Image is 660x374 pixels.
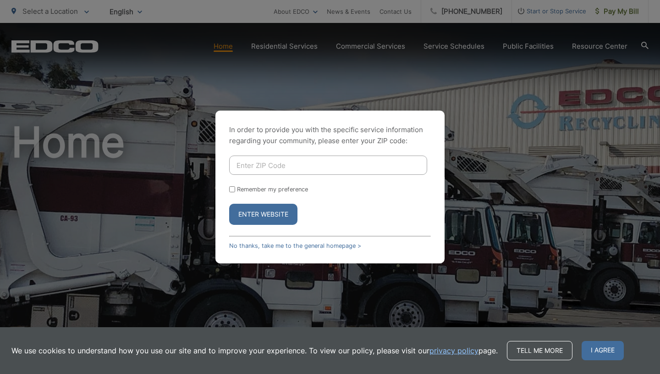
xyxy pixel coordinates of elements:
[507,341,572,360] a: Tell me more
[582,341,624,360] span: I agree
[429,345,478,356] a: privacy policy
[229,156,427,175] input: Enter ZIP Code
[229,124,431,146] p: In order to provide you with the specific service information regarding your community, please en...
[11,345,498,356] p: We use cookies to understand how you use our site and to improve your experience. To view our pol...
[237,186,308,193] label: Remember my preference
[229,204,297,225] button: Enter Website
[229,242,361,249] a: No thanks, take me to the general homepage >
